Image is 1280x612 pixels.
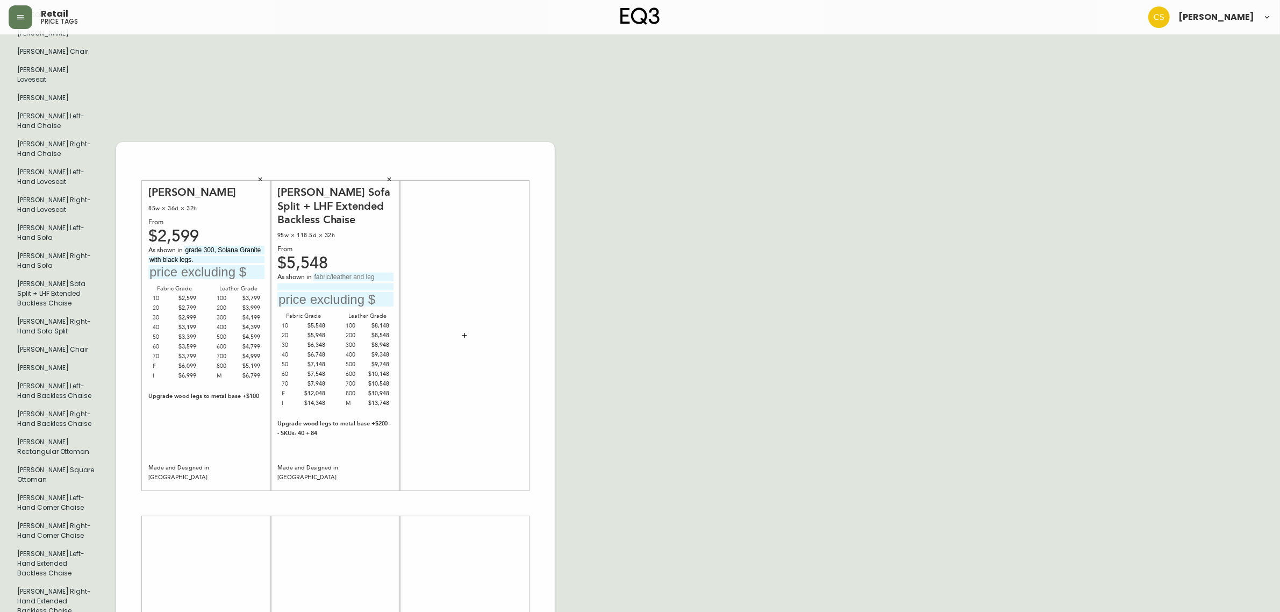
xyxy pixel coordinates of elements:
[153,352,175,361] div: 70
[148,246,184,255] span: As shown in
[238,352,260,361] div: $4,999
[9,359,103,377] li: Large Hang Tag
[282,360,304,369] div: 50
[282,389,304,398] div: F
[9,275,103,312] li: Large Hang Tag
[277,463,394,482] div: Made and Designed in [GEOGRAPHIC_DATA]
[9,61,103,89] li: Large Hang Tag
[184,246,264,254] input: fabric/leather and leg
[238,361,260,371] div: $5,199
[238,313,260,323] div: $4,199
[9,340,103,359] li: [PERSON_NAME] Chair
[153,313,175,323] div: 30
[367,389,389,398] div: $10,948
[9,163,103,191] li: Large Hang Tag
[217,323,239,332] div: 400
[346,369,368,379] div: 600
[238,332,260,342] div: $4,599
[346,321,368,331] div: 100
[367,340,389,350] div: $8,948
[282,369,304,379] div: 60
[9,89,103,107] li: Large Hang Tag
[153,371,175,381] div: I
[175,332,197,342] div: $3,399
[148,232,264,241] div: $2,599
[346,340,368,350] div: 300
[148,204,264,214] div: 85w × 36d × 32h
[277,259,394,268] div: $5,548
[9,312,103,340] li: Large Hang Tag
[282,398,304,408] div: I
[1178,13,1254,22] span: [PERSON_NAME]
[217,371,239,381] div: M
[9,517,103,545] li: Large Hang Tag
[148,392,264,401] div: Upgrade wood legs to metal base +$100
[9,489,103,517] li: Large Hang Tag
[217,342,239,352] div: 600
[9,377,103,405] li: Large Hang Tag
[9,219,103,247] li: Large Hang Tag
[282,321,304,331] div: 10
[346,360,368,369] div: 500
[304,398,326,408] div: $14,348
[153,361,175,371] div: F
[9,405,103,433] li: Large Hang Tag
[217,352,239,361] div: 700
[346,389,368,398] div: 800
[238,303,260,313] div: $3,999
[9,461,103,489] li: Large Hang Tag
[175,294,197,303] div: $2,599
[341,311,394,321] div: Leather Grade
[217,361,239,371] div: 800
[304,379,326,389] div: $7,948
[9,545,103,582] li: Large Hang Tag
[153,332,175,342] div: 50
[367,369,389,379] div: $10,148
[304,389,326,398] div: $12,048
[148,284,201,294] div: Fabric Grade
[153,323,175,332] div: 40
[304,350,326,360] div: $6,748
[148,463,264,482] div: Made and Designed in [GEOGRAPHIC_DATA]
[277,231,394,240] div: 95w × 118.5d × 32h
[277,245,394,254] div: From
[148,265,264,280] input: price excluding $
[238,323,260,332] div: $4,399
[282,379,304,389] div: 70
[175,323,197,332] div: $3,199
[9,135,103,163] li: Large Hang Tag
[346,379,368,389] div: 700
[175,361,197,371] div: $6,099
[217,303,239,313] div: 200
[1148,6,1170,28] img: 996bfd46d64b78802a67b62ffe4c27a2
[277,186,394,226] div: [PERSON_NAME] Sofa Split + LHF Extended Backless Chaise
[9,42,103,61] li: Large Hang Tag
[282,350,304,360] div: 40
[9,191,103,219] li: Large Hang Tag
[41,10,68,18] span: Retail
[304,321,326,331] div: $5,548
[41,18,78,25] h5: price tags
[620,8,660,25] img: logo
[277,292,394,307] input: price excluding $
[175,352,197,361] div: $3,799
[367,331,389,340] div: $8,548
[238,371,260,381] div: $6,799
[367,398,389,408] div: $13,748
[9,433,103,461] li: Large Hang Tag
[277,419,394,438] div: Upgrade wood legs to metal base +$200 - - SKUs: 40 + 84
[367,360,389,369] div: $9,748
[304,331,326,340] div: $5,948
[9,107,103,135] li: Large Hang Tag
[153,303,175,313] div: 20
[148,186,264,199] div: [PERSON_NAME]
[346,350,368,360] div: 400
[367,350,389,360] div: $9,348
[304,340,326,350] div: $6,348
[277,311,330,321] div: Fabric Grade
[175,313,197,323] div: $2,999
[282,340,304,350] div: 30
[313,273,394,281] input: fabric/leather and leg
[282,331,304,340] div: 20
[346,398,368,408] div: M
